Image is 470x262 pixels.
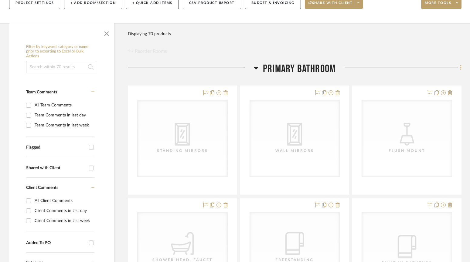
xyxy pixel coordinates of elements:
span: Share with client [308,1,353,10]
span: Client Comments [26,186,58,190]
span: Reorder Rooms [135,48,167,55]
div: Standing Mirrors [152,148,213,154]
input: Search within 70 results [26,61,97,73]
div: 0 [250,100,340,176]
div: Wall Mirrors [264,148,325,154]
div: Flagged [26,145,86,150]
span: Primary Bathroom [263,62,335,76]
div: Client Comments in last week [35,216,93,226]
div: Displaying 70 products [128,28,171,40]
div: Team Comments in last week [35,120,93,130]
h6: Filter by keyword, category or name prior to exporting to Excel or Bulk Actions [26,45,97,59]
div: Flush Mount [376,148,437,154]
div: All Team Comments [35,100,93,110]
div: Shared with Client [26,166,86,171]
div: Added To PO [26,240,86,246]
div: Team Comments in last day [35,110,93,120]
button: Close [100,26,113,39]
span: More tools [425,1,451,10]
button: Reorder Rooms [128,48,167,55]
span: Team Comments [26,90,57,94]
div: Client Comments in last day [35,206,93,216]
div: All Client Comments [35,196,93,206]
